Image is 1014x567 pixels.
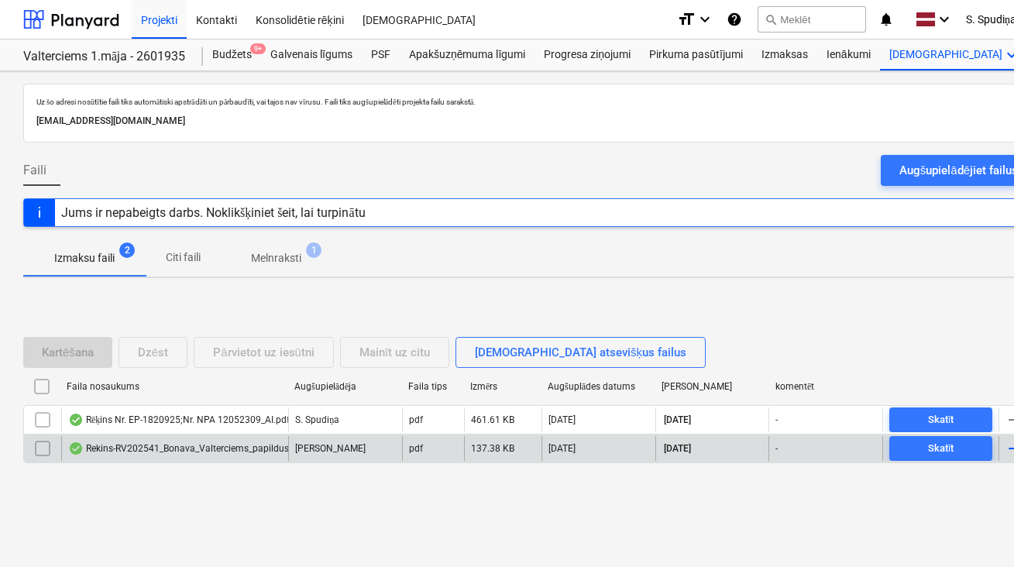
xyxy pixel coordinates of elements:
[471,443,514,454] div: 137.38 KB
[548,381,649,393] div: Augšuplādes datums
[409,443,423,454] div: pdf
[878,10,894,29] i: notifications
[548,414,576,425] div: [DATE]
[68,442,84,455] div: OCR pabeigts
[306,242,321,258] span: 1
[23,161,46,180] span: Faili
[937,493,1014,567] iframe: Chat Widget
[775,414,778,425] div: -
[251,250,301,266] p: Melnraksti
[68,414,84,426] div: OCR pabeigts
[68,414,290,426] div: Rēķins Nr. EP-1820925;Nr. NPA 12052309_AI.pdf
[662,381,763,392] div: [PERSON_NAME]
[775,443,778,454] div: -
[23,49,184,65] div: Valterciems 1.māja - 2601935
[758,6,866,33] button: Meklēt
[928,440,954,458] div: Skatīt
[548,443,576,454] div: [DATE]
[935,10,954,29] i: keyboard_arrow_down
[400,40,534,70] a: Apakšuzņēmuma līgumi
[261,40,362,70] a: Galvenais līgums
[677,10,696,29] i: format_size
[662,442,693,455] span: [DATE]
[295,442,366,455] p: [PERSON_NAME]
[765,13,777,26] span: search
[119,242,135,258] span: 2
[889,407,992,432] button: Skatīt
[61,205,366,220] div: Jums ir nepabeigts darbs. Noklikšķiniet šeit, lai turpinātu
[775,381,877,393] div: komentēt
[727,10,742,29] i: Zināšanu pamats
[928,411,954,429] div: Skatīt
[471,414,514,425] div: 461.61 KB
[408,381,458,392] div: Faila tips
[295,414,339,427] p: S. Spudiņa
[752,40,817,70] a: Izmaksas
[817,40,880,70] a: Ienākumi
[250,43,266,54] span: 9+
[696,10,714,29] i: keyboard_arrow_down
[203,40,261,70] a: Budžets9+
[409,414,423,425] div: pdf
[889,436,992,461] button: Skatīt
[362,40,400,70] a: PSF
[662,414,693,427] span: [DATE]
[475,342,686,363] div: [DEMOGRAPHIC_DATA] atsevišķus failus
[68,442,305,455] div: Rekins-RV202541_Bonava_Valterciems_papildus.pdf
[470,381,535,393] div: Izmērs
[294,381,396,393] div: Augšupielādēja
[164,249,201,266] p: Citi faili
[54,250,115,266] p: Izmaksu faili
[534,40,640,70] a: Progresa ziņojumi
[455,337,706,368] button: [DEMOGRAPHIC_DATA] atsevišķus failus
[67,381,282,392] div: Faila nosaukums
[203,40,261,70] div: Budžets
[640,40,752,70] a: Pirkuma pasūtījumi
